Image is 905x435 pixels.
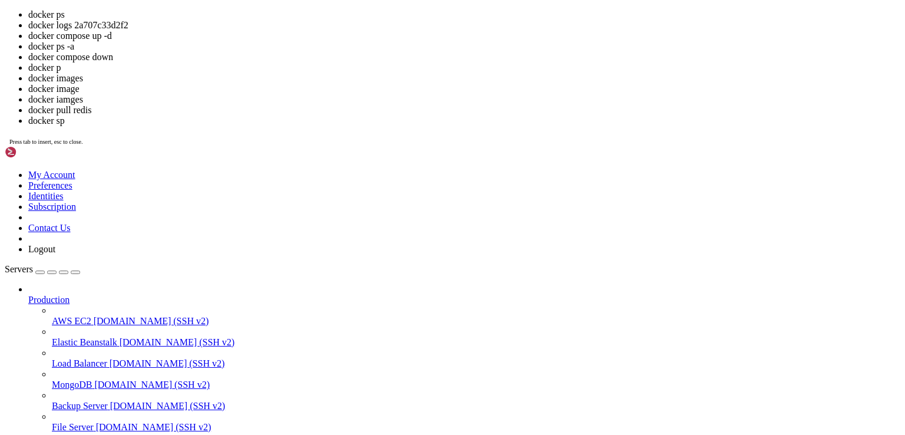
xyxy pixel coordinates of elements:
[96,422,212,432] span: [DOMAIN_NAME] (SSH v2)
[28,295,900,305] a: Production
[5,195,751,205] x-row: [TECHNICAL_ID] - - [[DATE]:22:40:32 +0800] "GET /config.json HTTP/1.1" 200 8672 "-" "Go-http-clie...
[28,170,75,180] a: My Account
[5,135,751,145] x-row: [DOMAIN_NAME])"
[5,315,751,325] x-row: 00/udp jitsi-docker-jitsi-meet-995b0e4-jvb-1
[5,25,751,35] x-row: [TECHNICAL_ID] - - [[DATE]:22:40:22 +0800] "GET /actuator/env HTTP/1.1" 200 8682 "-" "Go-http-cli...
[5,335,751,345] x-row: jitsi-docker-jitsi-meet-995b0e4-prosody-1
[28,94,900,105] li: docker iamges
[5,145,751,155] x-row: [TECHNICAL_ID] - - [[DATE]:22:40:29 +0800] "GET /.DS_Store HTTP/1.1" 200 8672 "-" "Go-http-client...
[5,345,751,355] x-row: [root@C20250922116305 jitsi-docker-jitsi-meet-995b0e4]# docker
[5,275,751,285] x-row: ->443/tcp jitsi-docker-jitsi-meet-995b0e4-web-1
[5,95,751,105] x-row: " "Go-http-client/1.1"
[5,305,751,315] x-row: 6c144830b500 jitsi/jvb:unstable "/init" 14 minutes ago Up 14 minutes [TECHNICAL_ID]->8080/tcp, [T...
[52,422,900,433] a: File Server [DOMAIN_NAME] (SSH v2)
[28,52,900,62] li: docker compose down
[52,380,900,390] a: MongoDB [DOMAIN_NAME] (SSH v2)
[52,369,900,390] li: MongoDB [DOMAIN_NAME] (SSH v2)
[5,205,751,215] x-row: [TECHNICAL_ID] - - [[DATE]:22:40:33 +0800] "GET /telescope/requests HTTP/1.1" 200 8681 "-" "Go-ht...
[5,75,751,85] x-row: [TECHNICAL_ID] - - [[DATE]:22:40:26 +0800] "GET /v2/_catalog HTTP/1.1" 200 8678 "-" "Go-http-clie...
[110,358,225,368] span: [DOMAIN_NAME] (SSH v2)
[5,105,751,115] x-row: [TECHNICAL_ID] - - [[DATE]:22:40:27 +0800] "GET /server-status HTTP/1.1" 200 8672 "-" "Go-http-cl...
[5,115,751,125] x-row: [TECHNICAL_ID] - - [[DATE]:22:40:28 +0800] "GET /login.action HTTP/1.1" 200 8672 "-" "Go-http-cli...
[5,225,751,235] x-row: [TECHNICAL_ID] - - [[DATE]:22:40:34 +0800] "GET /?rest_route=/wp/v2/users/ HTTP/1.1" 200 8672 "-"...
[5,215,751,225] x-row: [TECHNICAL_ID] - - [[DATE]:22:40:33 +0800] "GET /info.php HTTP/1.1" 200 8672 "-" "Go-http-client/...
[28,9,900,20] li: docker ps
[28,20,900,31] li: docker logs 2a707c33d2f2
[5,146,72,158] img: Shellngn
[52,358,107,368] span: Load Balancer
[5,264,80,274] a: Servers
[5,265,751,275] x-row: 2a707c33d2f2 jitsi/web:unstable "/init" 14 minutes ago Up 14 minutes [TECHNICAL_ID]->80/tcp, [::]...
[5,15,751,25] x-row: [TECHNICAL_ID] - - [[DATE]:22:40:21 +0800] "GET /@vite/env HTTP/1.1" 200 8679 "-" "Go-http-client...
[52,401,900,411] a: Backup Server [DOMAIN_NAME] (SSH v2)
[9,139,82,145] span: Press tab to insert, esc to close.
[5,45,751,55] x-row: [TECHNICAL_ID] - - [[DATE]:22:40:24 +0800] "GET /.vscode/sftp.json HTTP/1.1" 200 8681 "-" "Go-htt...
[28,295,70,305] span: Production
[5,175,751,185] x-row: [TECHNICAL_ID] - - [[DATE]:22:40:31 +0800] "GET /s/4343e2435313e26333e2435313/_/;/META-INF/maven/...
[52,337,117,347] span: Elastic Beanstalk
[110,401,226,411] span: [DOMAIN_NAME] (SSH v2)
[52,422,94,432] span: File Server
[28,62,900,73] li: docker p
[5,235,751,245] x-row: [root@C20250922116305 jitsi-docker-jitsi-meet-995b0e4]# docker ps
[5,165,751,175] x-row: [TECHNICAL_ID] - - [[DATE]:22:40:31 +0800] "GET /.git/config HTTP/1.1" 200 8679 "-" "Go-http-clie...
[94,380,210,390] span: [DOMAIN_NAME] (SSH v2)
[52,411,900,433] li: File Server [DOMAIN_NAME] (SSH v2)
[28,41,900,52] li: docker ps -a
[5,255,751,265] x-row: NAMES
[28,84,900,94] li: docker image
[52,401,108,411] span: Backup Server
[28,180,72,190] a: Preferences
[5,55,751,65] x-row: [TECHNICAL_ID] - - [[DATE]:22:40:24 +0800] "GET /about HTTP/1.1" 200 8672 "-" "Go-http-client/1.1"
[318,345,322,355] div: (63, 34)
[28,191,64,201] a: Identities
[52,316,91,326] span: AWS EC2
[5,245,751,255] x-row: CONTAINER ID IMAGE COMMAND CREATED STATUS PORTS
[5,285,751,295] x-row: 00adddf974d7 jitsi/jicofo:unstable "/init" 14 minutes ago Up 14 minutes [TECHNICAL_ID]->8888/tcp
[52,337,900,348] a: Elastic Beanstalk [DOMAIN_NAME] (SSH v2)
[28,31,900,41] li: docker compose up -d
[5,295,751,305] x-row: jitsi-docker-jitsi-meet-995b0e4-jicofo-1
[28,73,900,84] li: docker images
[52,327,900,348] li: Elastic Beanstalk [DOMAIN_NAME] (SSH v2)
[28,202,76,212] a: Subscription
[52,390,900,411] li: Backup Server [DOMAIN_NAME] (SSH v2)
[5,155,751,165] x-row: [TECHNICAL_ID] - - [[DATE]:22:40:30 +0800] "GET /.env HTTP/1.1" 200 8672 "-" "Go-http-client/1.1"
[5,264,33,274] span: Servers
[28,244,55,254] a: Logout
[5,185,751,195] x-row: s HTTP/1.1" 200 8689 "-" "Go-http-client/1.1"
[52,316,900,327] a: AWS EC2 [DOMAIN_NAME] (SSH v2)
[5,125,751,135] x-row: [TECHNICAL_ID] - - [[DATE]:22:40:28 +0800] "GET /_all_dbs HTTP/1.1" 200 8672 "-" "Mozilla/5.0 (l9...
[52,305,900,327] li: AWS EC2 [DOMAIN_NAME] (SSH v2)
[5,5,751,15] x-row: t/537.36 (KHTML, like Gecko) Chrome/52.0.2586.98 Mobile Safari/537.3"
[94,316,209,326] span: [DOMAIN_NAME] (SSH v2)
[52,348,900,369] li: Load Balancer [DOMAIN_NAME] (SSH v2)
[28,223,71,233] a: Contact Us
[28,116,900,126] li: docker sp
[5,325,751,335] x-row: f943389884d3 jitsi/prosody:unstable "/init" 14 minutes ago Up 14 minutes 5222/tcp, 5269/tcp, 5280...
[5,85,751,95] x-row: [TECHNICAL_ID] - - [[DATE]:22:40:26 +0800] "GET /ecp/Current/exporttool/microsoft.exchange.edisco...
[120,337,235,347] span: [DOMAIN_NAME] (SSH v2)
[5,65,751,75] x-row: [TECHNICAL_ID] - - [[DATE]:22:40:25 +0800] "GET /debug/default/view?panel=config HTTP/1.1" 200 86...
[52,380,92,390] span: MongoDB
[28,284,900,433] li: Production
[5,35,751,45] x-row: [TECHNICAL_ID] - - [[DATE]:22:40:23 +0800] "GET /server HTTP/1.1" 200 8672 "-" "Go-http-client/1.1"
[52,358,900,369] a: Load Balancer [DOMAIN_NAME] (SSH v2)
[28,105,900,116] li: docker pull redis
